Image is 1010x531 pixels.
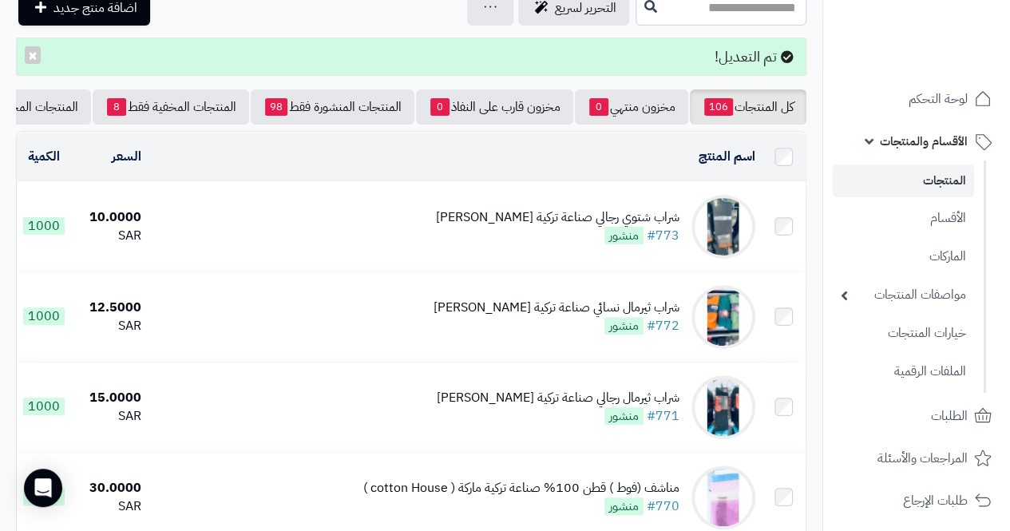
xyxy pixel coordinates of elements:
[833,278,974,312] a: مواصفات المنتجات
[604,227,644,244] span: منشور
[833,164,974,197] a: المنتجات
[691,466,755,529] img: مناشف (فوط ) قطن 100% صناعة تركية ماركة ( cotton House )
[931,405,968,427] span: الطلبات
[699,147,755,166] a: اسم المنتج
[833,240,974,274] a: الماركات
[691,195,755,259] img: شراب شتوي رجالي صناعة تركية ماركة برو
[647,316,679,335] a: #772
[77,299,141,317] div: 12.5000
[575,89,688,125] a: مخزون منتهي0
[77,227,141,245] div: SAR
[833,201,974,236] a: الأقسام
[107,98,126,116] span: 8
[251,89,414,125] a: المنتجات المنشورة فقط98
[23,217,65,235] span: 1000
[690,89,806,125] a: كل المنتجات106
[23,398,65,415] span: 1000
[363,479,679,497] div: مناشف (فوط ) قطن 100% صناعة تركية ماركة ( cotton House )
[28,147,60,166] a: الكمية
[604,497,644,515] span: منشور
[77,407,141,426] div: SAR
[16,38,806,76] div: تم التعديل!
[833,439,1000,478] a: المراجعات والأسئلة
[647,226,679,245] a: #773
[25,46,41,64] button: ×
[265,98,287,116] span: 98
[901,12,995,46] img: logo-2.png
[77,479,141,497] div: 30.0000
[77,497,141,516] div: SAR
[604,407,644,425] span: منشور
[436,208,679,227] div: شراب شتوي رجالي صناعة تركية [PERSON_NAME]
[604,317,644,335] span: منشور
[23,307,65,325] span: 1000
[24,469,62,507] div: Open Intercom Messenger
[77,208,141,227] div: 10.0000
[880,130,968,153] span: الأقسام والمنتجات
[833,397,1000,435] a: الطلبات
[589,98,608,116] span: 0
[833,316,974,351] a: خيارات المنتجات
[112,147,141,166] a: السعر
[704,98,733,116] span: 106
[77,389,141,407] div: 15.0000
[430,98,450,116] span: 0
[691,285,755,349] img: شراب ثيرمال نسائي صناعة تركية ماركة جيلان
[93,89,249,125] a: المنتجات المخفية فقط8
[903,489,968,512] span: طلبات الإرجاع
[23,488,65,505] span: 1000
[691,375,755,439] img: شراب ثيرمال رجالي صناعة تركية ماركة جيلان
[647,497,679,516] a: #770
[833,481,1000,520] a: طلبات الإرجاع
[877,447,968,470] span: المراجعات والأسئلة
[437,389,679,407] div: شراب ثيرمال رجالي صناعة تركية [PERSON_NAME]
[434,299,679,317] div: شراب ثيرمال نسائي صناعة تركية [PERSON_NAME]
[909,88,968,110] span: لوحة التحكم
[833,355,974,389] a: الملفات الرقمية
[833,80,1000,118] a: لوحة التحكم
[77,317,141,335] div: SAR
[416,89,573,125] a: مخزون قارب على النفاذ0
[647,406,679,426] a: #771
